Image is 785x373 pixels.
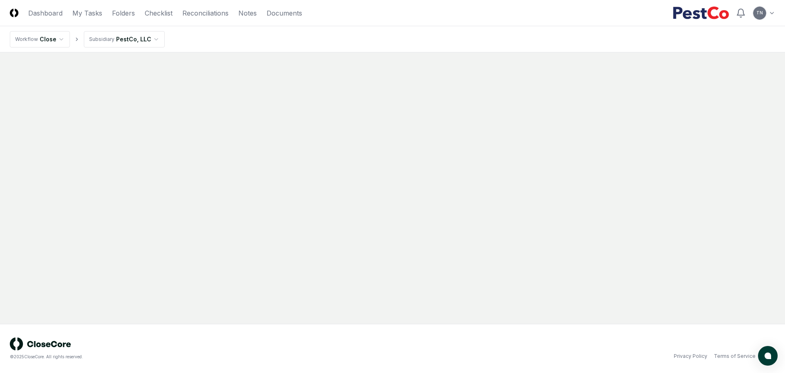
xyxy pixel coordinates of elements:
[674,353,707,360] a: Privacy Policy
[752,6,767,20] button: TN
[72,8,102,18] a: My Tasks
[238,8,257,18] a: Notes
[673,7,729,20] img: PestCo logo
[267,8,302,18] a: Documents
[756,10,763,16] span: TN
[10,354,392,360] div: © 2025 CloseCore. All rights reserved.
[182,8,229,18] a: Reconciliations
[145,8,173,18] a: Checklist
[89,36,114,43] div: Subsidiary
[10,31,165,47] nav: breadcrumb
[714,353,756,360] a: Terms of Service
[15,36,38,43] div: Workflow
[10,337,71,350] img: logo
[10,9,18,17] img: Logo
[28,8,63,18] a: Dashboard
[758,346,778,366] button: atlas-launcher
[112,8,135,18] a: Folders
